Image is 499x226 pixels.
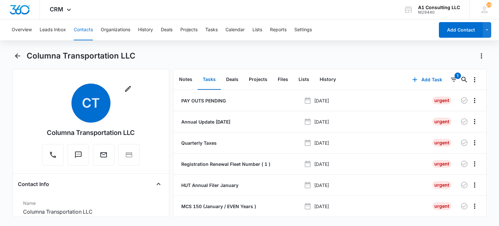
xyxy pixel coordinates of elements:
[418,10,460,15] div: account id
[205,20,218,40] button: Tasks
[47,128,135,138] div: Columna Transportation LLC
[432,118,451,126] div: Urgent
[486,2,492,7] span: 23
[71,84,110,123] span: CT
[469,95,480,106] button: Overflow Menu
[138,20,153,40] button: History
[225,20,245,40] button: Calendar
[486,2,492,7] div: notifications count
[469,180,480,190] button: Overflow Menu
[469,138,480,148] button: Overflow Menu
[432,160,451,168] div: Urgent
[12,51,22,61] button: Back
[314,161,329,167] p: [DATE]
[432,181,451,189] div: Urgent
[23,200,158,206] label: Name
[406,72,449,87] button: Add Task
[273,70,293,90] button: Files
[180,118,230,125] a: Annual Update [DATE]
[432,202,451,210] div: Urgent
[180,182,238,189] a: HUT Annual Filer January
[93,144,114,166] button: Email
[180,97,226,104] a: PAY OUTS PENDING
[101,20,130,40] button: Organizations
[161,20,173,40] button: Deals
[93,154,114,160] a: Email
[12,20,32,40] button: Overview
[198,70,221,90] button: Tasks
[314,118,329,125] p: [DATE]
[314,97,329,104] p: [DATE]
[174,70,198,90] button: Notes
[180,20,198,40] button: Projects
[314,70,341,90] button: History
[50,6,63,13] span: CRM
[244,70,273,90] button: Projects
[314,203,329,210] p: [DATE]
[294,20,312,40] button: Settings
[18,180,49,188] h4: Contact Info
[293,70,314,90] button: Lists
[221,70,244,90] button: Deals
[439,22,483,38] button: Add Contact
[314,140,329,146] p: [DATE]
[469,74,480,85] button: Overflow Menu
[42,154,64,160] a: Call
[459,74,469,85] button: Search...
[153,179,164,189] button: Close
[42,144,64,166] button: Call
[68,144,89,166] button: Text
[180,203,256,210] a: MCS 150 (January / EVEN Years )
[476,51,487,61] button: Actions
[18,197,163,219] div: NameColumna Transportation LLC
[432,97,451,104] div: Urgent
[418,5,460,10] div: account name
[432,139,451,147] div: Urgent
[270,20,287,40] button: Reports
[469,116,480,127] button: Overflow Menu
[469,159,480,169] button: Overflow Menu
[180,161,270,167] a: Registration Renewal Fleet Number ( 1 )
[27,51,135,61] h1: Columna Transportation LLC
[180,140,217,146] a: Quarterly Taxes
[23,208,158,216] dd: Columna Transportation LLC
[68,154,89,160] a: Text
[74,20,93,40] button: Contacts
[449,74,459,85] button: Filters
[314,182,329,189] p: [DATE]
[40,20,66,40] button: Leads Inbox
[252,20,262,40] button: Lists
[469,201,480,211] button: Overflow Menu
[454,73,461,79] div: 1 items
